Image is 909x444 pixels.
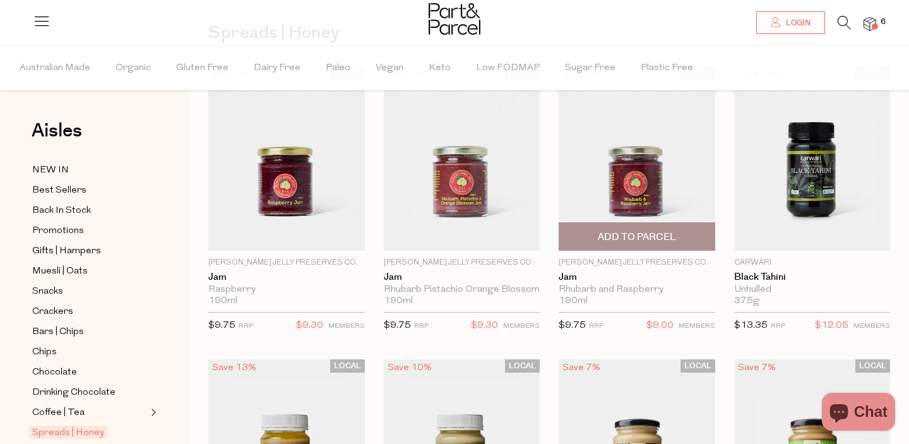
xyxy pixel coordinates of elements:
div: Save 10% [384,359,436,376]
span: Add To Parcel [598,231,676,244]
img: Black Tahini [734,66,891,251]
span: NEW IN [32,163,69,178]
span: Dairy Free [254,46,300,90]
span: Drinking Chocolate [32,385,116,400]
span: Australian Made [20,46,90,90]
span: $9.75 [559,321,586,330]
div: Save 13% [208,359,260,376]
small: RRP [414,323,429,330]
p: Carwari [734,257,891,268]
span: Keto [429,46,451,90]
a: Chocolate [32,364,147,380]
div: Rhubarb and Raspberry [559,284,715,296]
span: LOCAL [330,359,365,373]
a: Jam [559,272,715,283]
a: Gifts | Hampers [32,243,147,259]
button: Expand/Collapse Coffee | Tea [148,405,157,420]
span: Chips [32,345,57,360]
span: 6 [877,16,889,28]
span: LOCAL [505,359,540,373]
span: $9.75 [208,321,235,330]
a: Best Sellers [32,183,147,198]
a: Black Tahini [734,272,891,283]
div: Save 7% [734,359,780,376]
span: LOCAL [855,359,890,373]
span: Spreads | Honey [29,426,107,439]
span: $9.75 [384,321,411,330]
p: [PERSON_NAME] Jelly Preserves Co. [384,257,540,268]
a: Chips [32,344,147,360]
span: Muesli | Oats [32,264,88,279]
span: 190ml [384,296,413,307]
div: Unhulled [734,284,891,296]
span: Crackers [32,304,73,320]
img: Part&Parcel [429,3,480,35]
a: Coffee | Tea [32,405,147,421]
span: Snacks [32,284,63,299]
a: Back In Stock [32,203,147,219]
span: Aisles [32,117,82,145]
span: Chocolate [32,365,77,380]
a: Promotions [32,223,147,239]
span: Coffee | Tea [32,405,85,421]
span: $13.35 [734,321,768,330]
a: Crackers [32,304,147,320]
span: LOCAL [680,359,715,373]
span: Bars | Chips [32,325,84,340]
span: Plastic Free [641,46,693,90]
span: 190ml [559,296,588,307]
img: Jam [384,66,540,251]
a: Jam [208,272,365,283]
span: Organic [116,46,151,90]
small: MEMBERS [328,323,365,330]
div: Raspberry [208,284,365,296]
inbox-online-store-chat: Shopify online store chat [818,393,899,434]
button: Add To Parcel [559,222,715,251]
span: Paleo [326,46,350,90]
img: Jam [559,66,715,251]
a: Login [756,11,825,34]
span: $9.30 [471,318,498,334]
span: Back In Stock [32,203,91,219]
a: Jam [384,272,540,283]
span: Vegan [376,46,403,90]
a: Aisles [32,121,82,153]
small: RRP [589,323,603,330]
span: Promotions [32,224,84,239]
small: RRP [239,323,253,330]
span: Low FODMAP [476,46,540,90]
span: $9.30 [296,318,323,334]
small: MEMBERS [503,323,540,330]
p: [PERSON_NAME] Jelly Preserves Co. [559,257,715,268]
span: 375g [734,296,759,307]
span: $12.05 [815,318,848,334]
a: Muesli | Oats [32,263,147,279]
div: Rhubarb Pistachio Orange Blossom [384,284,540,296]
a: NEW IN [32,162,147,178]
span: Sugar Free [565,46,615,90]
div: Save 7% [559,359,604,376]
small: MEMBERS [853,323,890,330]
a: Spreads | Honey [32,425,147,440]
img: Jam [208,66,365,251]
span: Login [783,18,811,28]
a: Bars | Chips [32,324,147,340]
p: [PERSON_NAME] Jelly Preserves Co. [208,257,365,268]
span: Gluten Free [176,46,229,90]
a: 6 [864,17,876,30]
a: Drinking Chocolate [32,385,147,400]
a: Snacks [32,284,147,299]
small: MEMBERS [679,323,715,330]
span: Gifts | Hampers [32,244,101,259]
span: $9.00 [646,318,674,334]
span: 190ml [208,296,237,307]
small: RRP [771,323,785,330]
span: Best Sellers [32,183,86,198]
